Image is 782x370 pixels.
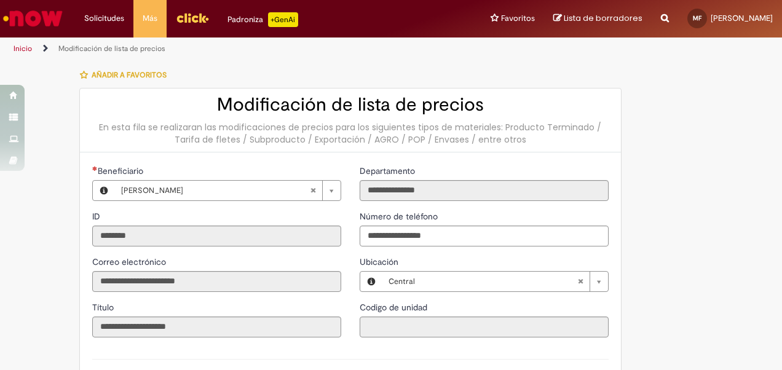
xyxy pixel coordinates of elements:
[553,13,642,25] a: Lista de borradores
[711,13,773,23] span: [PERSON_NAME]
[92,271,341,292] input: Correo electrónico
[360,256,401,267] span: Ubicación
[501,12,535,25] span: Favoritos
[382,272,608,291] a: CentralBorrar campo Ubicación
[360,301,430,313] label: Solo lectura: Codigo de unidad
[84,12,124,25] span: Solicitudes
[227,12,298,27] div: Padroniza
[92,95,609,115] h2: Modificación de lista de precios
[14,44,32,53] a: Inicio
[121,181,310,200] span: [PERSON_NAME]
[360,180,609,201] input: Departamento
[92,211,103,222] span: Solo lectura: ID
[571,272,590,291] abbr: Borrar campo Ubicación
[360,165,417,177] label: Solo lectura: Departamento
[98,165,146,176] span: Obligatorios - Beneficiario
[564,12,642,24] span: Lista de borradores
[1,6,65,31] img: ServiceNow
[115,181,341,200] a: [PERSON_NAME]Borrar campo Beneficiario
[92,121,609,146] div: En esta fila se realizaran las modificaciones de precios para los siguientes tipos de materiales:...
[360,226,609,246] input: Número de teléfono
[304,181,322,200] abbr: Borrar campo Beneficiario
[92,226,341,246] input: ID
[360,302,430,313] span: Solo lectura: Codigo de unidad
[92,70,167,80] span: Añadir a favoritos
[92,302,116,313] span: Solo lectura: Título
[92,166,98,171] span: Cumplimentación obligatoria
[360,272,382,291] button: Ubicación, Vista previa de este registro Central
[268,12,298,27] p: +GenAi
[9,37,512,60] ul: Rutas de acceso a la página
[92,301,116,313] label: Solo lectura: Título
[360,317,609,337] input: Codigo de unidad
[79,62,173,88] button: Añadir a favoritos
[693,14,701,22] span: MF
[360,165,417,176] span: Solo lectura: Departamento
[92,317,341,337] input: Título
[92,256,168,268] label: Solo lectura: Correo electrónico
[92,210,103,222] label: Solo lectura: ID
[176,9,209,27] img: click_logo_yellow_360x200.png
[93,181,115,200] button: Beneficiario, Vista previa de este registro Monica Fleitas
[58,44,165,53] a: Modificación de lista de precios
[360,211,440,222] span: Número de teléfono
[389,272,577,291] span: Central
[143,12,157,25] span: Más
[92,256,168,267] span: Solo lectura: Correo electrónico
